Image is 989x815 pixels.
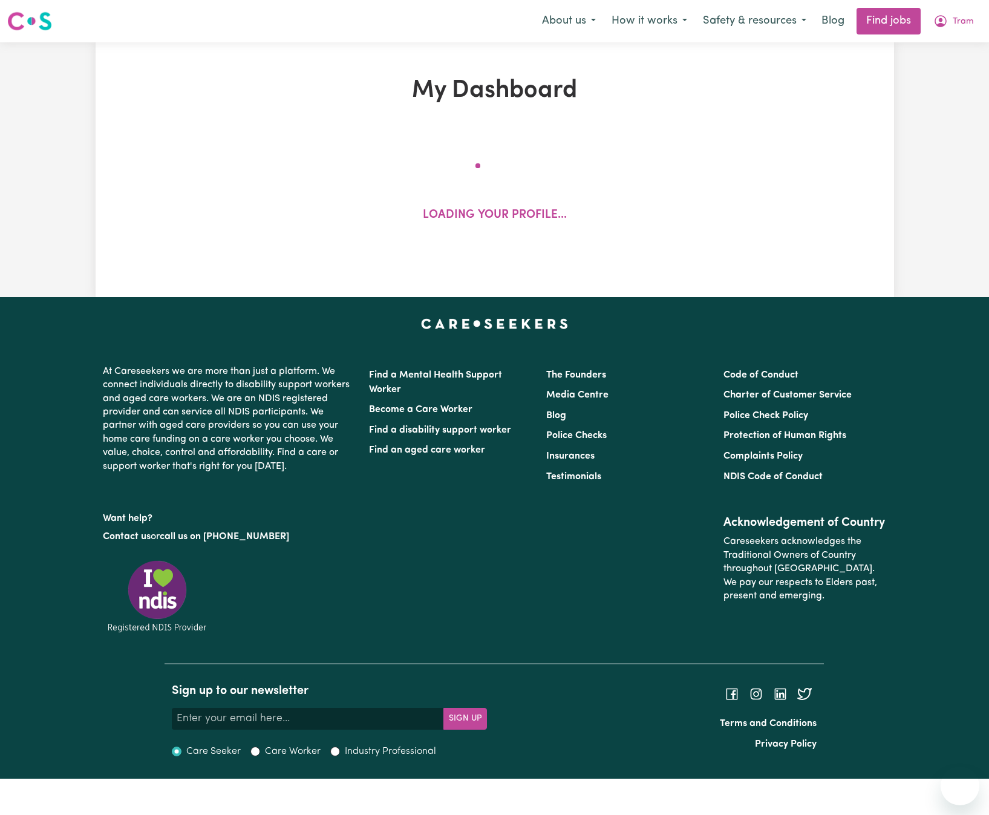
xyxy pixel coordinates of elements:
a: Police Checks [546,431,607,440]
a: Charter of Customer Service [723,390,852,400]
label: Industry Professional [345,744,436,759]
a: Follow Careseekers on Facebook [725,689,739,699]
a: Follow Careseekers on Twitter [797,689,812,699]
a: NDIS Code of Conduct [723,472,823,482]
a: Find jobs [857,8,921,34]
a: The Founders [546,370,606,380]
h2: Sign up to our newsletter [172,684,487,698]
a: Insurances [546,451,595,461]
a: Find an aged care worker [369,445,485,455]
a: Blog [546,411,566,421]
a: Careseekers logo [7,7,52,35]
a: Terms and Conditions [720,719,817,728]
a: Testimonials [546,472,601,482]
a: Complaints Policy [723,451,803,461]
a: Media Centre [546,390,609,400]
a: Find a Mental Health Support Worker [369,370,502,394]
p: Careseekers acknowledges the Traditional Owners of Country throughout [GEOGRAPHIC_DATA]. We pay o... [723,530,886,607]
h2: Acknowledgement of Country [723,516,886,530]
button: About us [534,8,604,34]
button: My Account [925,8,982,34]
p: Want help? [103,507,354,525]
a: Contact us [103,532,151,542]
button: Subscribe [443,708,487,730]
img: Careseekers logo [7,10,52,32]
label: Care Worker [265,744,321,759]
a: Privacy Policy [755,739,817,749]
a: Blog [814,8,852,34]
button: Safety & resources [695,8,814,34]
iframe: Button to launch messaging window [941,767,979,805]
input: Enter your email here... [172,708,444,730]
a: Find a disability support worker [369,425,511,435]
a: Protection of Human Rights [723,431,846,440]
label: Care Seeker [186,744,241,759]
p: At Careseekers we are more than just a platform. We connect individuals directly to disability su... [103,360,354,478]
a: Follow Careseekers on Instagram [749,689,763,699]
span: Tram [953,15,974,28]
a: Follow Careseekers on LinkedIn [773,689,788,699]
img: Registered NDIS provider [103,558,212,634]
p: or [103,525,354,548]
a: Police Check Policy [723,411,808,421]
a: call us on [PHONE_NUMBER] [160,532,289,542]
a: Become a Care Worker [369,405,472,414]
p: Loading your profile... [423,207,567,224]
button: How it works [604,8,695,34]
a: Code of Conduct [723,370,798,380]
a: Careseekers home page [421,319,568,329]
h1: My Dashboard [236,76,754,105]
